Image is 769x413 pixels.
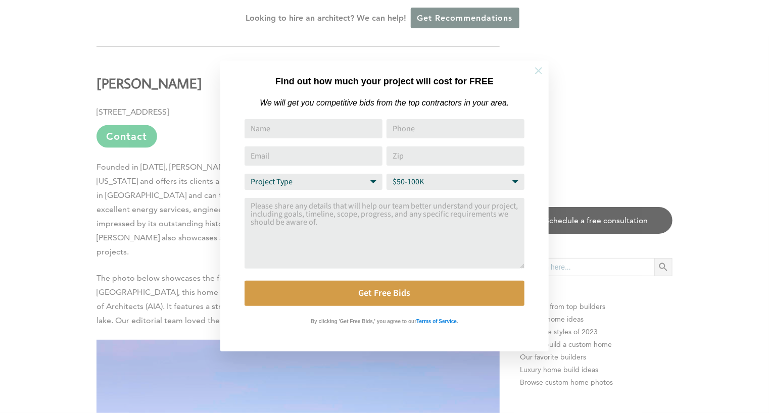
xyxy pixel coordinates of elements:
input: Phone [387,119,524,138]
button: Get Free Bids [245,281,524,306]
strong: Terms of Service [416,319,457,324]
em: We will get you competitive bids from the top contractors in your area. [260,98,509,107]
strong: Find out how much your project will cost for FREE [275,76,494,86]
strong: By clicking 'Get Free Bids,' you agree to our [311,319,416,324]
a: Terms of Service [416,316,457,325]
strong: . [457,319,458,324]
input: Zip [387,146,524,166]
button: Close [521,53,556,88]
select: Budget Range [387,174,524,190]
textarea: Comment or Message [245,198,524,269]
input: Email Address [245,146,382,166]
select: Project Type [245,174,382,190]
input: Name [245,119,382,138]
